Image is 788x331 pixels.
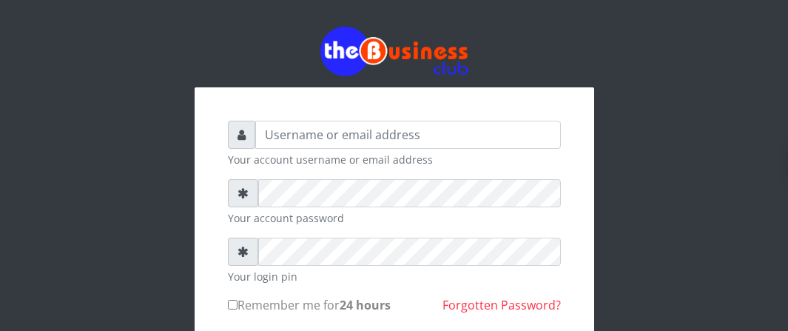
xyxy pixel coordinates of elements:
[340,297,391,313] b: 24 hours
[228,269,561,284] small: Your login pin
[442,297,561,313] a: Forgotten Password?
[255,121,561,149] input: Username or email address
[228,152,561,167] small: Your account username or email address
[228,296,391,314] label: Remember me for
[228,210,561,226] small: Your account password
[228,300,238,310] input: Remember me for24 hours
